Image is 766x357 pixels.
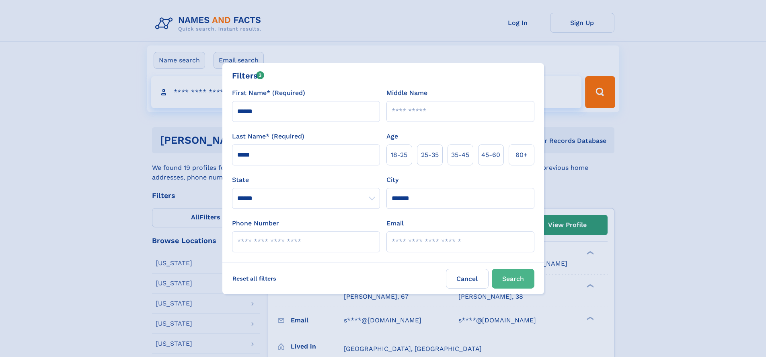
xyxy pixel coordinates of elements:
[386,219,404,228] label: Email
[391,150,407,160] span: 18‑25
[232,219,279,228] label: Phone Number
[232,70,265,82] div: Filters
[451,150,469,160] span: 35‑45
[492,269,534,289] button: Search
[232,175,380,185] label: State
[515,150,528,160] span: 60+
[227,269,281,288] label: Reset all filters
[232,132,304,141] label: Last Name* (Required)
[232,88,305,98] label: First Name* (Required)
[481,150,500,160] span: 45‑60
[446,269,489,289] label: Cancel
[386,175,398,185] label: City
[386,132,398,141] label: Age
[421,150,439,160] span: 25‑35
[386,88,427,98] label: Middle Name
